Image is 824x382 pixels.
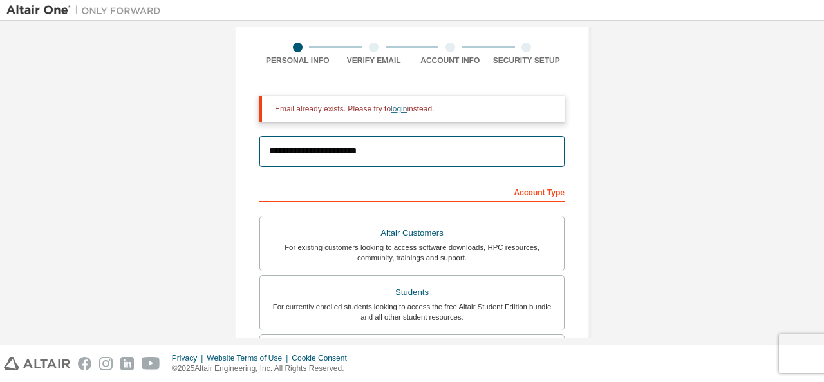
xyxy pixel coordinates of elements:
[336,55,413,66] div: Verify Email
[78,357,91,370] img: facebook.svg
[259,55,336,66] div: Personal Info
[4,357,70,370] img: altair_logo.svg
[259,181,565,202] div: Account Type
[412,55,489,66] div: Account Info
[268,283,556,301] div: Students
[142,357,160,370] img: youtube.svg
[268,301,556,322] div: For currently enrolled students looking to access the free Altair Student Edition bundle and all ...
[207,353,292,363] div: Website Terms of Use
[489,55,565,66] div: Security Setup
[268,224,556,242] div: Altair Customers
[120,357,134,370] img: linkedin.svg
[268,242,556,263] div: For existing customers looking to access software downloads, HPC resources, community, trainings ...
[391,104,407,113] a: login
[292,353,354,363] div: Cookie Consent
[172,363,355,374] p: © 2025 Altair Engineering, Inc. All Rights Reserved.
[99,357,113,370] img: instagram.svg
[6,4,167,17] img: Altair One
[275,104,554,114] div: Email already exists. Please try to instead.
[172,353,207,363] div: Privacy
